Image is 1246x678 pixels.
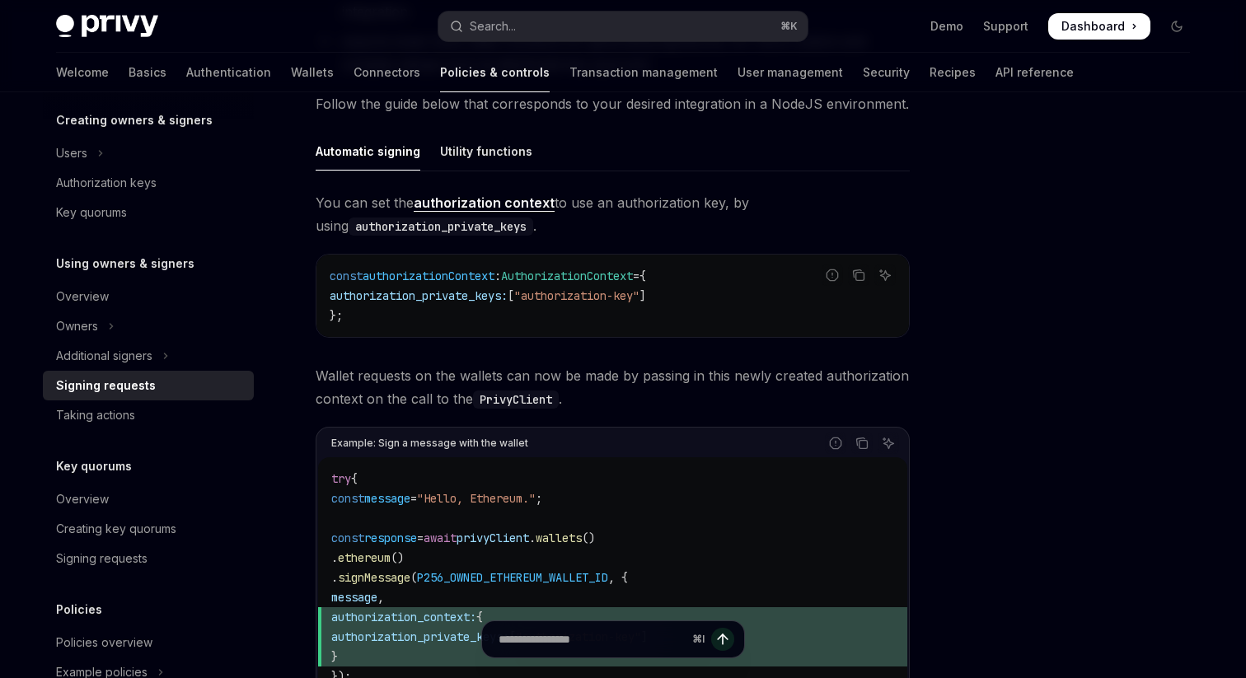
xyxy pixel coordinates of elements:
[874,264,896,286] button: Ask AI
[43,628,254,657] a: Policies overview
[316,132,420,171] div: Automatic signing
[582,531,595,545] span: ()
[56,53,109,92] a: Welcome
[43,400,254,430] a: Taking actions
[316,364,910,410] span: Wallet requests on the wallets can now be made by passing in this newly created authorization con...
[410,491,417,506] span: =
[363,269,494,283] span: authorizationContext
[377,590,384,605] span: ,
[514,288,639,303] span: "authorization-key"
[56,203,127,222] div: Key quorums
[501,269,633,283] span: AuthorizationContext
[351,471,358,486] span: {
[56,456,132,476] h5: Key quorums
[316,191,910,237] span: You can set the to use an authorization key, by using .
[473,390,559,409] code: PrivyClient
[56,405,135,425] div: Taking actions
[438,12,808,41] button: Open search
[639,288,646,303] span: ]
[417,531,424,545] span: =
[494,269,501,283] span: :
[43,371,254,400] a: Signing requests
[825,433,846,454] button: Report incorrect code
[995,53,1074,92] a: API reference
[1164,13,1190,40] button: Toggle dark mode
[56,549,148,568] div: Signing requests
[56,376,156,395] div: Signing requests
[633,269,639,283] span: =
[1048,13,1150,40] a: Dashboard
[56,600,102,620] h5: Policies
[508,288,514,303] span: [
[536,531,582,545] span: wallets
[608,570,628,585] span: , {
[536,491,542,506] span: ;
[56,346,152,366] div: Additional signers
[499,621,686,657] input: Ask a question...
[331,570,338,585] span: .
[440,132,532,171] div: Utility functions
[331,531,364,545] span: const
[56,173,157,193] div: Authorization keys
[1061,18,1125,35] span: Dashboard
[364,491,410,506] span: message
[569,53,718,92] a: Transaction management
[56,316,98,336] div: Owners
[43,168,254,198] a: Authorization keys
[738,53,843,92] a: User management
[43,484,254,514] a: Overview
[440,53,550,92] a: Policies & controls
[414,194,555,212] a: authorization context
[56,15,158,38] img: dark logo
[424,531,457,545] span: await
[56,287,109,306] div: Overview
[56,489,109,509] div: Overview
[470,16,516,36] div: Search...
[364,531,417,545] span: response
[639,269,646,283] span: {
[331,491,364,506] span: const
[354,53,420,92] a: Connectors
[930,53,976,92] a: Recipes
[330,269,363,283] span: const
[186,53,271,92] a: Authentication
[331,471,351,486] span: try
[851,433,873,454] button: Copy the contents from the code block
[822,264,843,286] button: Report incorrect code
[338,550,391,565] span: ethereum
[43,198,254,227] a: Key quorums
[930,18,963,35] a: Demo
[863,53,910,92] a: Security
[983,18,1028,35] a: Support
[349,217,533,236] code: authorization_private_keys
[56,254,194,274] h5: Using owners & signers
[56,143,87,163] div: Users
[417,570,608,585] span: P256_OWNED_ETHEREUM_WALLET_ID
[56,519,176,539] div: Creating key quorums
[330,288,508,303] span: authorization_private_keys:
[417,491,536,506] span: "Hello, Ethereum."
[129,53,166,92] a: Basics
[43,138,254,168] button: Toggle Users section
[331,433,528,454] div: Example: Sign a message with the wallet
[56,633,152,652] div: Policies overview
[391,550,404,565] span: ()
[43,341,254,371] button: Toggle Additional signers section
[316,92,910,115] span: Follow the guide below that corresponds to your desired integration in a NodeJS environment.
[711,628,734,651] button: Send message
[780,20,798,33] span: ⌘ K
[878,433,899,454] button: Ask AI
[43,311,254,341] button: Toggle Owners section
[457,531,529,545] span: privyClient
[848,264,869,286] button: Copy the contents from the code block
[476,610,483,624] span: {
[56,110,213,130] h5: Creating owners & signers
[331,610,476,624] span: authorization_context:
[331,590,377,605] span: message
[331,550,338,565] span: .
[410,570,417,585] span: (
[43,544,254,573] a: Signing requests
[330,308,343,323] span: };
[529,531,536,545] span: .
[43,514,254,544] a: Creating key quorums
